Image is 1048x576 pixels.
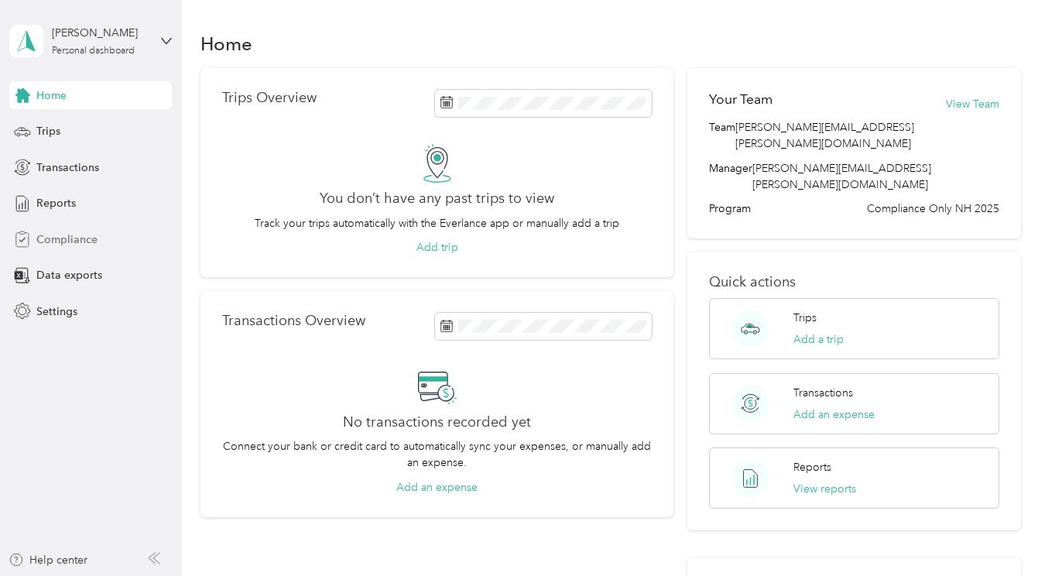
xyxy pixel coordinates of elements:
span: Transactions [36,159,99,176]
span: [PERSON_NAME][EMAIL_ADDRESS][PERSON_NAME][DOMAIN_NAME] [752,162,931,191]
p: Quick actions [709,274,1000,290]
div: [PERSON_NAME] [52,25,149,41]
button: View reports [793,481,856,497]
span: Program [709,201,751,217]
span: Compliance Only NH 2025 [867,201,999,217]
h2: Your Team [709,90,772,109]
div: Personal dashboard [52,46,135,56]
span: Compliance [36,231,98,248]
span: Reports [36,195,76,211]
h2: You don’t have any past trips to view [320,190,554,207]
p: Reports [793,459,831,475]
button: View Team [946,96,999,112]
p: Connect your bank or credit card to automatically sync your expenses, or manually add an expense. [222,438,652,471]
button: Add an expense [396,479,478,495]
h2: No transactions recorded yet [343,414,531,430]
p: Trips [793,310,817,326]
span: Home [36,87,67,104]
p: Transactions [793,385,853,401]
span: [PERSON_NAME][EMAIL_ADDRESS][PERSON_NAME][DOMAIN_NAME] [735,119,1000,152]
button: Add an expense [793,406,875,423]
span: Settings [36,303,77,320]
h1: Home [200,36,252,52]
p: Trips Overview [222,90,317,106]
button: Add a trip [793,331,844,348]
button: Add trip [416,239,458,255]
iframe: Everlance-gr Chat Button Frame [961,489,1048,576]
button: Help center [9,552,87,568]
span: Manager [709,160,752,193]
span: Trips [36,123,60,139]
p: Track your trips automatically with the Everlance app or manually add a trip [255,215,619,231]
span: Team [709,119,735,152]
p: Transactions Overview [222,313,365,329]
span: Data exports [36,267,102,283]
